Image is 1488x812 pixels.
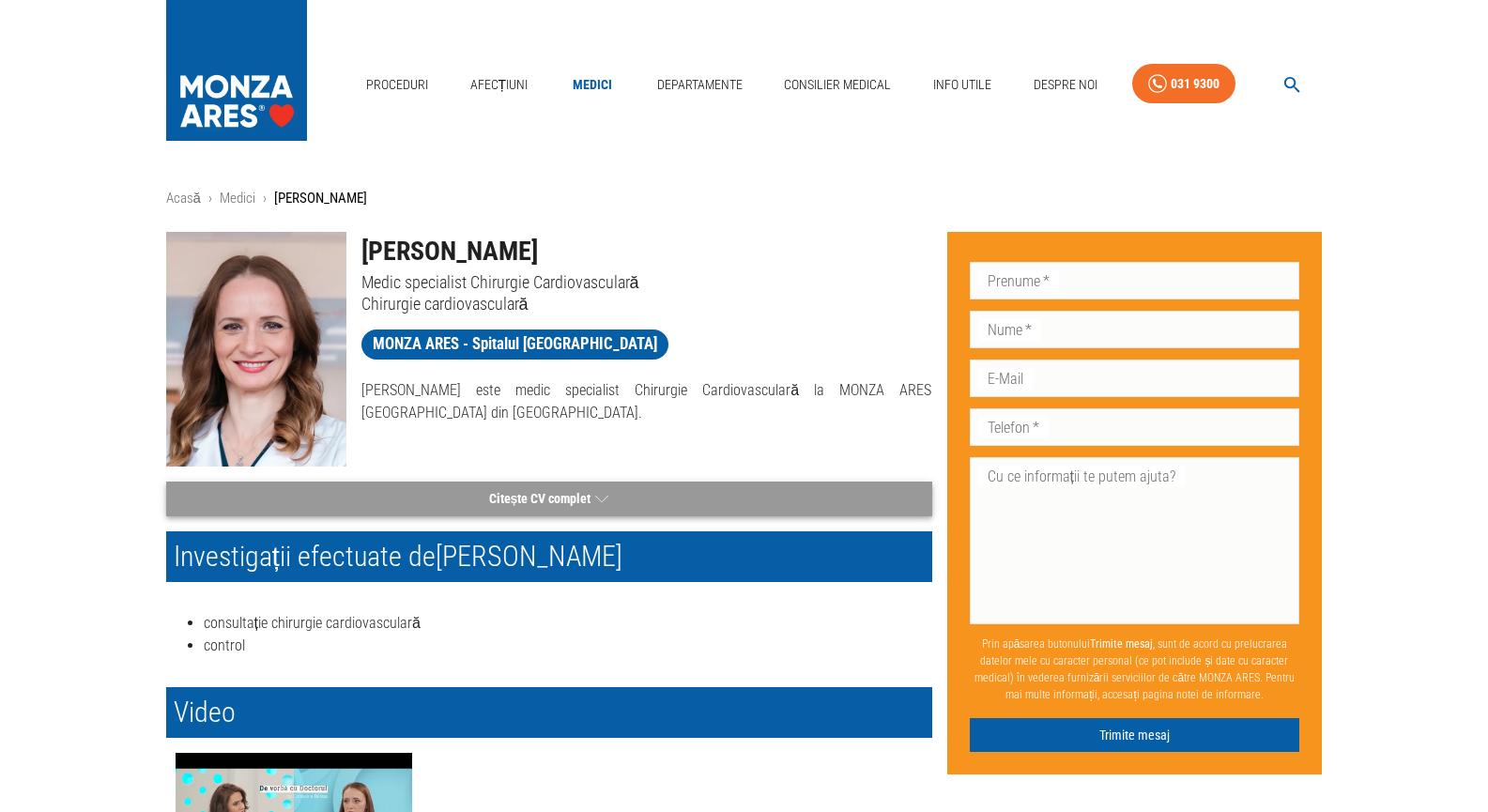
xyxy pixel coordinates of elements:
h2: Investigații efectuate de [PERSON_NAME] [166,531,932,582]
p: [PERSON_NAME] [274,188,367,209]
p: Medic specialist Chirurgie Cardiovasculară [361,271,932,293]
a: Afecțiuni [463,66,536,104]
a: Departamente [650,66,750,104]
h1: [PERSON_NAME] [361,232,932,271]
a: Medici [562,66,622,104]
p: Prin apăsarea butonului , sunt de acord cu prelucrarea datelor mele cu caracter personal (ce pot ... [970,628,1300,711]
a: Acasă [166,190,201,207]
a: Medici [220,190,255,207]
div: 031 9300 [1171,72,1220,96]
h2: Video [166,687,932,738]
li: consultație chirurgie cardiovasculară [204,612,932,635]
li: › [263,188,267,209]
a: Consilier Medical [776,66,898,104]
b: Trimite mesaj [1090,637,1153,651]
li: control [204,635,932,657]
a: 031 9300 [1132,64,1235,104]
li: › [208,188,212,209]
span: MONZA ARES - Spitalul [GEOGRAPHIC_DATA] [361,332,668,356]
button: Citește CV complet [166,482,932,516]
nav: breadcrumb [166,188,1323,209]
a: Info Utile [926,66,999,104]
p: [PERSON_NAME] este medic specialist Chirurgie Cardiovasculară la MONZA ARES [GEOGRAPHIC_DATA] din... [361,379,932,424]
a: Despre Noi [1026,66,1105,104]
a: MONZA ARES - Spitalul [GEOGRAPHIC_DATA] [361,329,668,360]
a: Proceduri [359,66,436,104]
p: Chirurgie cardiovasculară [361,293,932,314]
img: Dr. Antonia Ionescu [166,232,346,467]
button: Trimite mesaj [970,718,1300,753]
